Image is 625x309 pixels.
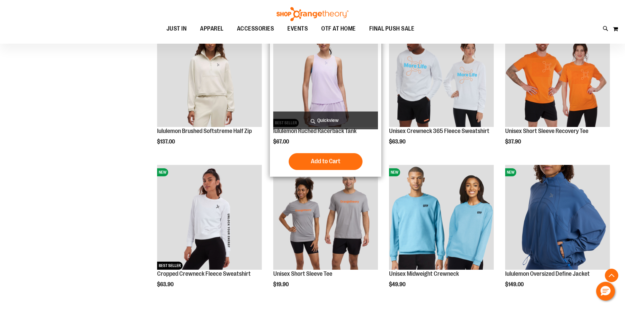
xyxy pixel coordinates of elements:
[157,165,262,270] img: Cropped Crewneck Fleece Sweatshirt
[273,165,378,270] img: Unisex Short Sleeve Tee
[386,162,497,305] div: product
[230,21,281,37] a: ACCESSORIES
[273,22,378,128] a: lululemon Ruched Racerback TankNEWBEST SELLER
[273,165,378,271] a: Unisex Short Sleeve TeeNEW
[363,21,421,37] a: FINAL PUSH SALE
[157,128,252,134] a: lululemon Brushed Softstreme Half Zip
[166,21,187,36] span: JUST IN
[157,22,262,127] img: lululemon Brushed Softstreme Half Zip
[315,21,363,37] a: OTF AT HOME
[505,165,610,271] a: lululemon Oversized Define JacketNEW
[281,21,315,37] a: EVENTS
[505,270,590,277] a: lululemon Oversized Define Jacket
[505,22,610,127] img: Unisex Short Sleeve Recovery Tee
[505,139,522,145] span: $37.90
[157,168,168,176] span: NEW
[273,270,332,277] a: Unisex Short Sleeve Tee
[273,281,290,288] span: $19.90
[157,270,251,277] a: Cropped Crewneck Fleece Sweatshirt
[157,262,183,270] span: BEST SELLER
[289,153,363,170] button: Add to Cart
[505,22,610,128] a: Unisex Short Sleeve Recovery TeeNEW
[200,21,224,36] span: APPAREL
[505,165,610,270] img: lululemon Oversized Define Jacket
[321,21,356,36] span: OTF AT HOME
[389,165,494,271] a: Unisex Midweight CrewneckNEW
[605,269,618,282] button: Back To Top
[276,7,349,21] img: Shop Orangetheory
[287,21,308,36] span: EVENTS
[389,165,494,270] img: Unisex Midweight Crewneck
[273,112,378,129] a: Quickview
[311,158,340,165] span: Add to Cart
[157,139,176,145] span: $137.00
[237,21,274,36] span: ACCESSORIES
[389,270,459,277] a: Unisex Midweight Crewneck
[389,22,494,128] a: Unisex Crewneck 365 Fleece SweatshirtNEW
[157,165,262,271] a: Cropped Crewneck Fleece SweatshirtNEWBEST SELLER
[505,168,516,176] span: NEW
[505,128,588,134] a: Unisex Short Sleeve Recovery Tee
[505,281,525,288] span: $149.00
[369,21,415,36] span: FINAL PUSH SALE
[502,19,613,162] div: product
[270,19,381,177] div: product
[157,22,262,128] a: lululemon Brushed Softstreme Half ZipNEW
[160,21,194,36] a: JUST IN
[273,22,378,127] img: lululemon Ruched Racerback Tank
[193,21,230,37] a: APPAREL
[386,19,497,162] div: product
[154,19,265,162] div: product
[502,162,613,305] div: product
[273,139,290,145] span: $67.00
[157,281,175,288] span: $63.90
[273,128,356,134] a: lululemon Ruched Racerback Tank
[389,168,400,176] span: NEW
[389,281,406,288] span: $49.90
[389,22,494,127] img: Unisex Crewneck 365 Fleece Sweatshirt
[154,162,265,305] div: product
[596,282,615,301] button: Hello, have a question? Let’s chat.
[389,139,406,145] span: $63.90
[270,162,381,305] div: product
[389,128,489,134] a: Unisex Crewneck 365 Fleece Sweatshirt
